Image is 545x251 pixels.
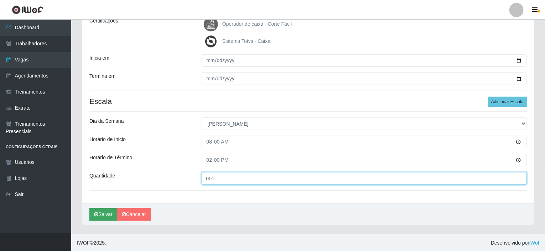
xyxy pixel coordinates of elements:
[222,38,270,44] span: Sistema Totvs - Caixa
[491,239,539,247] span: Desenvolvido por
[89,72,115,80] label: Termina em
[488,97,527,107] button: Adicionar Escala
[89,154,132,161] label: Horário de Término
[89,17,118,25] label: Certificações
[89,54,109,62] label: Inicia em
[204,34,221,49] img: Sistema Totvs - Caixa
[89,97,527,106] h4: Escala
[12,5,43,14] img: CoreUI Logo
[202,72,527,85] input: 00/00/0000
[529,240,539,246] a: iWof
[89,136,126,143] label: Horário de Inicio
[202,154,527,166] input: 00:00
[204,17,221,31] img: Operador de caixa - Corte Fácil
[89,208,117,221] button: Salvar
[202,172,527,185] input: Informe a quantidade...
[202,54,527,67] input: 00/00/0000
[89,172,115,180] label: Quantidade
[77,240,90,246] span: IWOF
[222,21,292,27] span: Operador de caixa - Corte Fácil
[77,239,106,247] span: © 2025 .
[202,136,527,148] input: 00:00
[89,117,124,125] label: Dia da Semana
[117,208,151,221] a: Cancelar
